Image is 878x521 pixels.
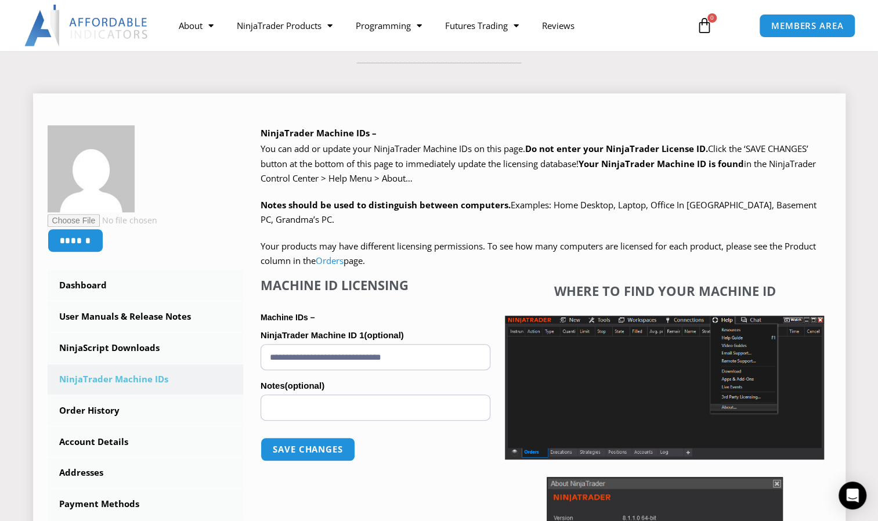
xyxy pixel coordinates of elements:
[505,316,824,460] img: Screenshot 2025-01-17 1155544 | Affordable Indicators – NinjaTrader
[261,143,816,184] span: Click the ‘SAVE CHANGES’ button at the bottom of this page to immediately update the licensing da...
[579,158,744,169] strong: Your NinjaTrader Machine ID is found
[48,125,135,212] img: 4910f8ea06b285c7ff845704c7b196ba6d43c01194dd7e3e190099f6adc25ba4
[261,377,490,395] label: Notes
[48,270,244,301] a: Dashboard
[261,199,511,211] strong: Notes should be used to distinguish between computers.
[679,9,730,42] a: 0
[771,21,844,30] span: MEMBERS AREA
[261,143,525,154] span: You can add or update your NinjaTrader Machine IDs on this page.
[344,12,433,39] a: Programming
[48,333,244,363] a: NinjaScript Downloads
[167,12,685,39] nav: Menu
[48,364,244,395] a: NinjaTrader Machine IDs
[261,327,490,344] label: NinjaTrader Machine ID 1
[433,12,530,39] a: Futures Trading
[316,255,344,266] a: Orders
[759,14,856,38] a: MEMBERS AREA
[24,5,149,46] img: LogoAI | Affordable Indicators – NinjaTrader
[364,330,403,340] span: (optional)
[261,199,816,226] span: Examples: Home Desktop, Laptop, Office In [GEOGRAPHIC_DATA], Basement PC, Grandma’s PC.
[48,427,244,457] a: Account Details
[839,482,866,509] div: Open Intercom Messenger
[707,13,717,23] span: 0
[261,127,377,139] b: NinjaTrader Machine IDs –
[48,396,244,426] a: Order History
[225,12,344,39] a: NinjaTrader Products
[505,283,824,298] h4: Where to find your Machine ID
[261,437,355,461] button: Save changes
[48,458,244,488] a: Addresses
[167,12,225,39] a: About
[285,381,324,390] span: (optional)
[525,143,708,154] b: Do not enter your NinjaTrader License ID.
[261,277,490,292] h4: Machine ID Licensing
[530,12,586,39] a: Reviews
[48,489,244,519] a: Payment Methods
[48,302,244,332] a: User Manuals & Release Notes
[261,240,816,267] span: Your products may have different licensing permissions. To see how many computers are licensed fo...
[261,313,315,322] strong: Machine IDs –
